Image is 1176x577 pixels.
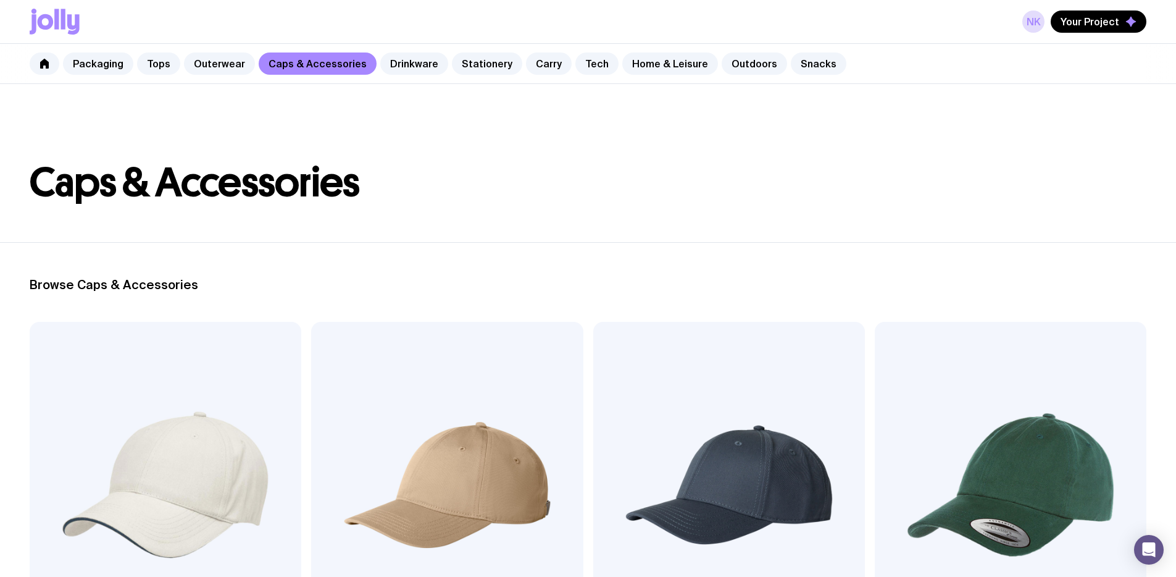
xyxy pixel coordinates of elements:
span: Your Project [1061,15,1119,28]
h2: Browse Caps & Accessories [30,277,1146,292]
a: NK [1022,11,1045,33]
div: Open Intercom Messenger [1134,535,1164,565]
a: Snacks [791,53,846,75]
a: Tech [575,53,619,75]
a: Packaging [63,53,133,75]
a: Stationery [452,53,522,75]
a: Outdoors [722,53,787,75]
a: Caps & Accessories [259,53,377,75]
a: Carry [526,53,572,75]
a: Home & Leisure [622,53,718,75]
a: Tops [137,53,180,75]
h1: Caps & Accessories [30,163,1146,203]
a: Drinkware [380,53,448,75]
button: Your Project [1051,11,1146,33]
a: Outerwear [184,53,255,75]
